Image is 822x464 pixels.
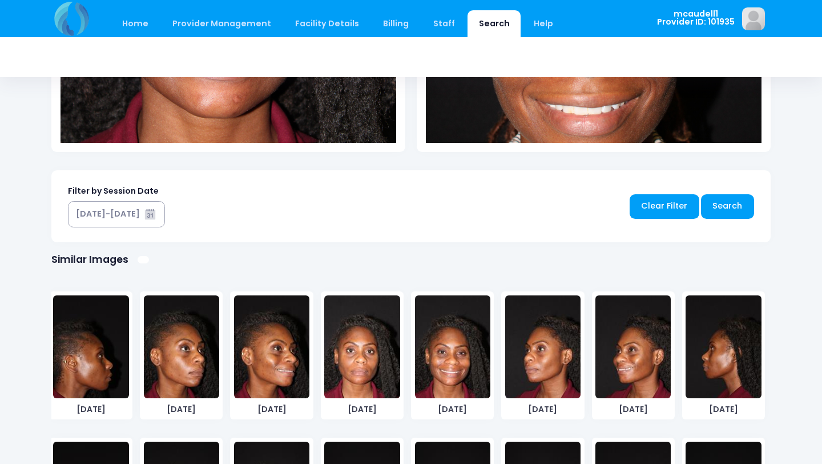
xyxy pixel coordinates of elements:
[657,10,735,26] span: mcaudell1 Provider ID: 101935
[595,295,671,398] img: image
[68,185,159,197] label: Filter by Session Date
[415,295,490,398] img: image
[53,295,128,398] img: image
[505,295,581,398] img: image
[505,403,581,415] span: [DATE]
[144,295,219,398] img: image
[111,10,159,37] a: Home
[742,7,765,30] img: image
[53,403,128,415] span: [DATE]
[415,403,490,415] span: [DATE]
[324,295,400,398] img: image
[234,403,309,415] span: [DATE]
[324,403,400,415] span: [DATE]
[161,10,282,37] a: Provider Management
[144,403,219,415] span: [DATE]
[372,10,420,37] a: Billing
[51,254,128,266] h1: Similar Images
[686,403,761,415] span: [DATE]
[701,194,754,219] a: Search
[630,194,699,219] a: Clear Filter
[686,295,761,398] img: image
[422,10,466,37] a: Staff
[284,10,370,37] a: Facility Details
[468,10,521,37] a: Search
[234,295,309,398] img: image
[76,208,140,220] div: [DATE]-[DATE]
[595,403,671,415] span: [DATE]
[523,10,565,37] a: Help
